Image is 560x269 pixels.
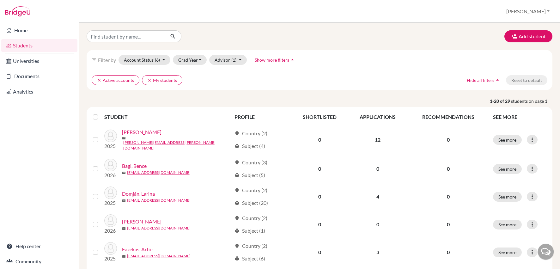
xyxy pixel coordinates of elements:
[461,75,506,85] button: Hide all filtersarrow_drop_up
[104,214,117,227] img: Eigler, András
[231,57,236,63] span: (1)
[147,78,152,83] i: clear
[231,109,291,125] th: PROFILE
[92,57,97,62] i: filter_list
[1,240,77,253] a: Help center
[511,98,552,104] span: students on page 1
[249,55,301,65] button: Show more filtersarrow_drop_up
[104,242,117,255] img: Fazekas, Artúr
[289,57,295,63] i: arrow_drop_up
[123,140,232,151] a: [PERSON_NAME][EMAIL_ADDRESS][PERSON_NAME][DOMAIN_NAME]
[348,238,408,266] td: 3
[234,227,265,235] div: Subject (1)
[1,24,77,37] a: Home
[104,227,117,235] p: 2026
[411,136,485,144] p: 0
[122,218,161,225] a: [PERSON_NAME]
[209,55,247,65] button: Advisor(1)
[127,253,191,259] a: [EMAIL_ADDRESS][DOMAIN_NAME]
[87,30,165,42] input: Find student by name...
[1,55,77,67] a: Universities
[127,198,191,203] a: [EMAIL_ADDRESS][DOMAIN_NAME]
[411,221,485,228] p: 0
[104,130,117,142] img: Antosz, Lea
[104,109,231,125] th: STUDENT
[234,214,267,222] div: Country (2)
[411,165,485,173] p: 0
[234,173,240,178] span: local_library
[173,55,207,65] button: Grad Year
[122,162,147,170] a: Bagi, Bence
[127,225,191,231] a: [EMAIL_ADDRESS][DOMAIN_NAME]
[291,155,348,183] td: 0
[408,109,489,125] th: RECOMMENDATIONS
[234,171,265,179] div: Subject (5)
[348,109,408,125] th: APPLICATIONS
[98,57,116,63] span: Filter by
[493,192,522,202] button: See more
[489,109,550,125] th: SEE MORE
[291,238,348,266] td: 0
[291,211,348,238] td: 0
[493,164,522,174] button: See more
[234,242,267,250] div: Country (2)
[92,75,139,85] button: clearActive accounts
[411,248,485,256] p: 0
[490,98,511,104] strong: 1-20 of 29
[234,228,240,233] span: local_library
[127,170,191,175] a: [EMAIL_ADDRESS][DOMAIN_NAME]
[1,39,77,52] a: Students
[122,171,126,175] span: mail
[291,125,348,155] td: 0
[348,125,408,155] td: 12
[506,75,547,85] button: Reset to default
[155,57,160,63] span: (6)
[234,200,240,205] span: local_library
[104,186,117,199] img: Domján, Larina
[1,70,77,83] a: Documents
[234,131,240,136] span: location_on
[122,136,126,140] span: mail
[119,55,170,65] button: Account Status(6)
[234,130,267,137] div: Country (2)
[494,77,501,83] i: arrow_drop_up
[234,243,240,248] span: location_on
[122,254,126,258] span: mail
[104,159,117,171] img: Bagi, Bence
[122,227,126,230] span: mail
[97,78,101,83] i: clear
[122,128,161,136] a: [PERSON_NAME]
[234,256,240,261] span: local_library
[234,186,267,194] div: Country (2)
[348,211,408,238] td: 0
[348,155,408,183] td: 0
[234,159,267,166] div: Country (3)
[493,220,522,229] button: See more
[122,199,126,203] span: mail
[493,135,522,145] button: See more
[493,248,522,257] button: See more
[291,109,348,125] th: SHORTLISTED
[104,142,117,150] p: 2025
[291,183,348,211] td: 0
[255,57,289,63] span: Show more filters
[122,246,153,253] a: Fazekas, Artúr
[234,255,265,262] div: Subject (6)
[234,199,268,207] div: Subject (20)
[1,85,77,98] a: Analytics
[234,142,265,150] div: Subject (4)
[142,75,182,85] button: clearMy students
[467,77,494,83] span: Hide all filters
[234,144,240,149] span: local_library
[5,6,30,16] img: Bridge-U
[234,216,240,221] span: location_on
[104,199,117,207] p: 2025
[234,188,240,193] span: location_on
[122,190,155,198] a: Domján, Larina
[234,160,240,165] span: location_on
[503,5,552,17] button: [PERSON_NAME]
[411,193,485,200] p: 0
[1,255,77,268] a: Community
[348,183,408,211] td: 4
[504,30,552,42] button: Add student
